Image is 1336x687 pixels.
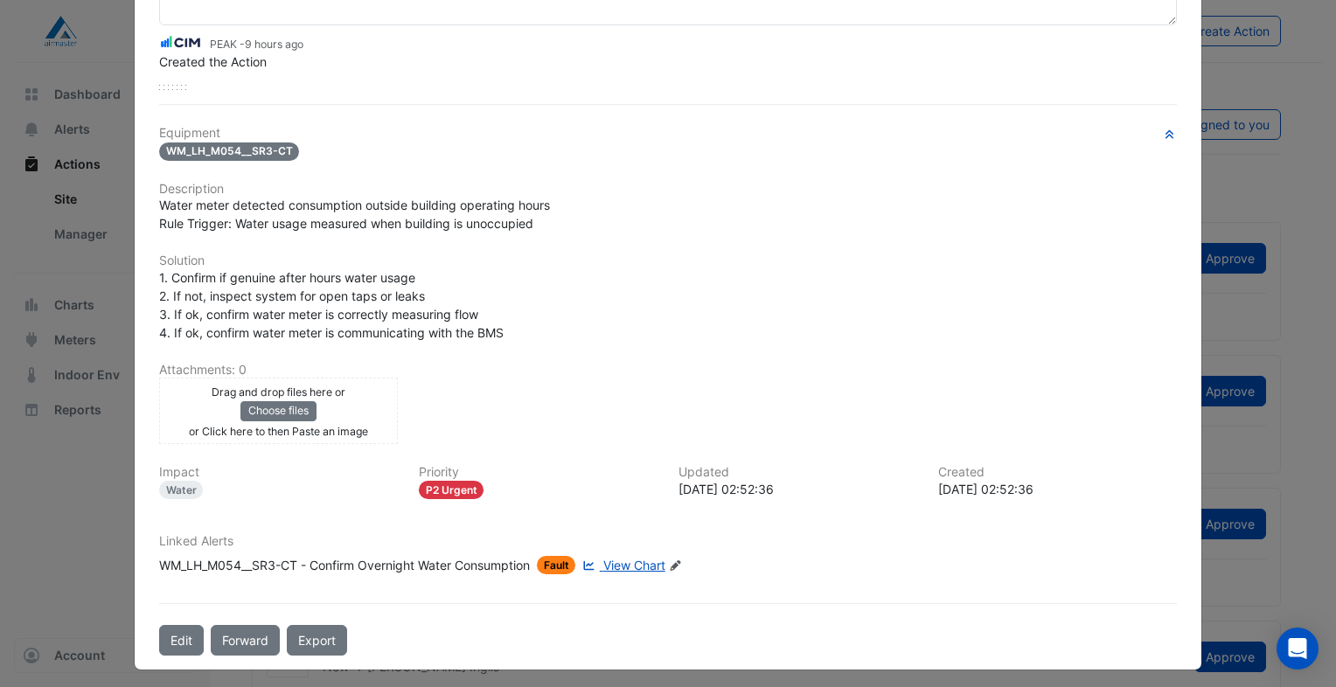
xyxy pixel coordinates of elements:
[603,558,665,572] span: View Chart
[287,625,347,656] a: Export
[159,253,1177,268] h6: Solution
[159,625,204,656] button: Edit
[159,556,530,574] div: WM_LH_M054__SR3-CT - Confirm Overnight Water Consumption
[1277,628,1319,670] div: Open Intercom Messenger
[159,198,550,231] span: Water meter detected consumption outside building operating hours Rule Trigger: Water usage measu...
[579,556,665,574] a: View Chart
[159,33,203,52] img: CIM
[678,465,917,480] h6: Updated
[245,38,303,51] span: 2025-09-30 02:52:37
[189,425,368,438] small: or Click here to then Paste an image
[419,481,484,499] div: P2 Urgent
[159,142,300,161] span: WM_LH_M054__SR3-CT
[159,534,1177,549] h6: Linked Alerts
[159,363,1177,378] h6: Attachments: 0
[678,480,917,498] div: [DATE] 02:52:36
[159,182,1177,197] h6: Description
[159,270,504,340] span: 1. Confirm if genuine after hours water usage 2. If not, inspect system for open taps or leaks 3....
[159,465,398,480] h6: Impact
[159,481,204,499] div: Water
[669,559,682,572] fa-icon: Edit Linked Alerts
[212,385,345,399] small: Drag and drop files here or
[419,465,658,480] h6: Priority
[240,401,317,420] button: Choose files
[537,556,576,574] span: Fault
[159,54,267,69] span: Created the Action
[938,480,1177,498] div: [DATE] 02:52:36
[211,625,280,656] button: Forward
[159,126,1177,141] h6: Equipment
[938,465,1177,480] h6: Created
[210,37,303,52] small: PEAK -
